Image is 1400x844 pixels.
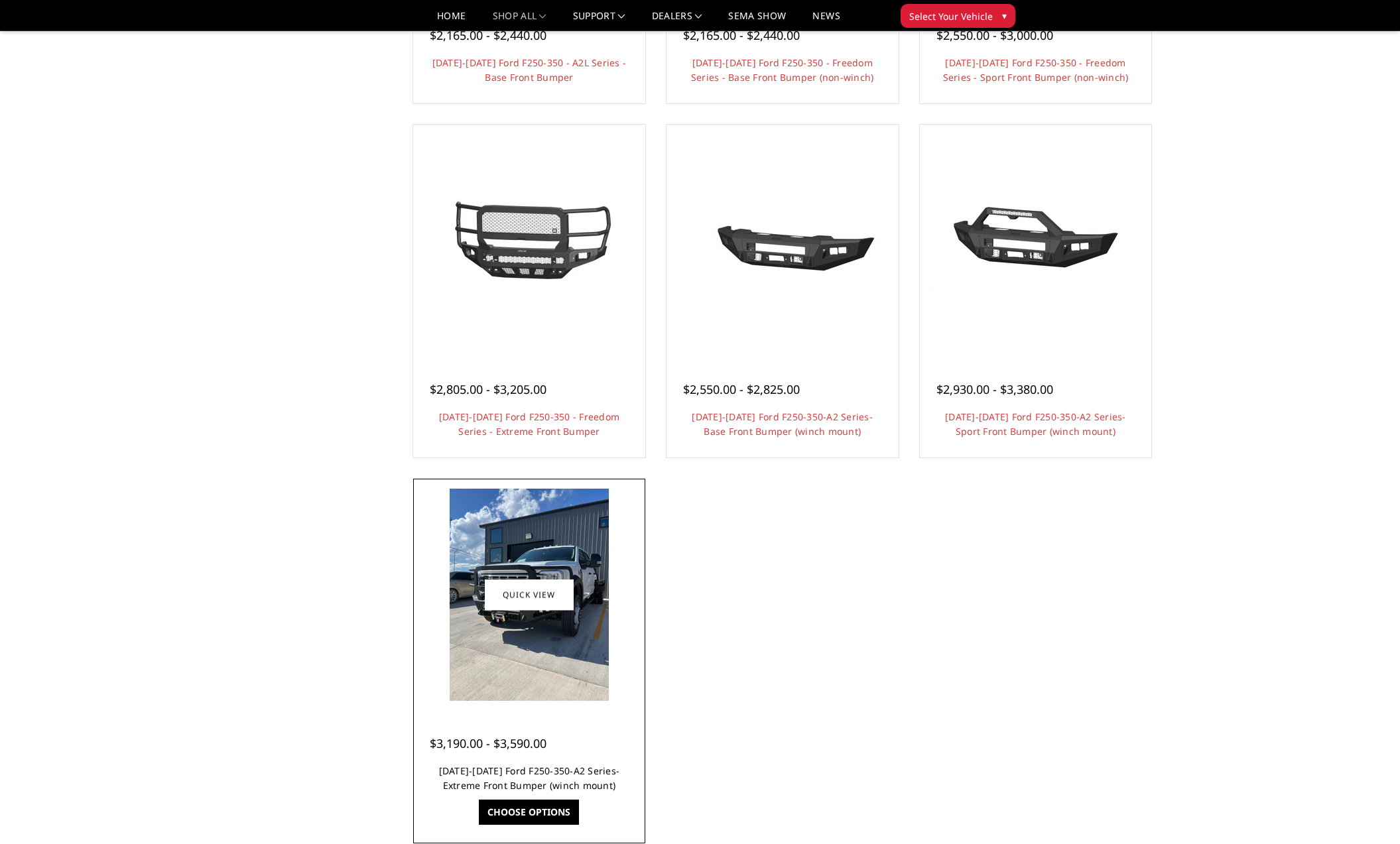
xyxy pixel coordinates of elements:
[479,800,579,825] a: Choose Options
[416,482,642,707] a: 2023-2025 Ford F250-350-A2 Series-Extreme Front Bumper (winch mount) 2023-2025 Ford F250-350-A2 S...
[683,381,800,397] span: $2,550.00 - $2,825.00
[691,56,874,84] a: [DATE]-[DATE] Ford F250-350 - Freedom Series - Base Front Bumper (non-winch)
[692,410,873,438] a: [DATE]-[DATE] Ford F250-350-A2 Series-Base Front Bumper (winch mount)
[683,27,800,43] span: $2,165.00 - $2,440.00
[901,4,1015,28] button: Select Your Vehicle
[945,410,1126,438] a: [DATE]-[DATE] Ford F250-350-A2 Series-Sport Front Bumper (winch mount)
[943,56,1129,84] a: [DATE]-[DATE] Ford F250-350 - Freedom Series - Sport Front Bumper (non-winch)
[416,128,642,353] a: 2023-2025 Ford F250-350 - Freedom Series - Extreme Front Bumper 2023-2025 Ford F250-350 - Freedom...
[728,11,786,30] a: SEMA Show
[936,381,1053,397] span: $2,930.00 - $3,380.00
[430,381,546,397] span: $2,805.00 - $3,205.00
[439,410,619,438] a: [DATE]-[DATE] Ford F250-350 - Freedom Series - Extreme Front Bumper
[493,11,546,30] a: shop all
[430,735,546,751] span: $3,190.00 - $3,590.00
[573,11,625,30] a: Support
[909,9,993,23] span: Select Your Vehicle
[812,11,840,30] a: News
[1002,9,1007,23] span: ▾
[652,11,702,30] a: Dealers
[437,11,466,30] a: Home
[485,579,574,611] a: Quick view
[923,128,1149,353] a: 2023-2025 Ford F250-350-A2 Series-Sport Front Bumper (winch mount) 2023-2025 Ford F250-350-A2 Ser...
[936,27,1053,43] span: $2,550.00 - $3,000.00
[439,764,620,792] a: [DATE]-[DATE] Ford F250-350-A2 Series-Extreme Front Bumper (winch mount)
[450,489,609,701] img: 2023-2025 Ford F250-350-A2 Series-Extreme Front Bumper (winch mount)
[430,27,546,43] span: $2,165.00 - $2,440.00
[670,128,895,353] a: 2023-2025 Ford F250-350-A2 Series-Base Front Bumper (winch mount) 2023-2025 Ford F250-350-A2 Seri...
[432,56,627,84] a: [DATE]-[DATE] Ford F250-350 - A2L Series - Base Front Bumper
